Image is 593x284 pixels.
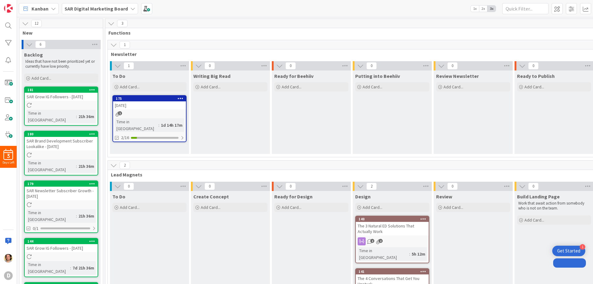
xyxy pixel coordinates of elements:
[32,75,51,81] span: Add Card...
[120,162,130,169] span: 2
[557,248,580,254] div: Get Started
[444,205,463,210] span: Add Card...
[77,113,96,120] div: 21h 36m
[471,6,479,12] span: 1x
[35,41,46,48] span: 6
[77,213,96,219] div: 21h 36m
[282,205,301,210] span: Add Card...
[27,88,98,92] div: 181
[528,62,539,70] span: 0
[32,5,48,12] span: Kanban
[27,110,76,123] div: Time in [GEOGRAPHIC_DATA]
[25,87,98,93] div: 181
[356,269,429,274] div: 141
[193,193,229,200] span: Create Concept
[379,239,383,243] span: 2
[25,59,96,69] span: Ideas that have not been prioritized yet or currently have low priority.
[70,265,71,271] span: :
[113,96,186,109] div: 175[DATE]
[27,239,98,244] div: 144
[112,73,125,79] span: To Do
[285,183,296,190] span: 0
[25,181,98,200] div: 179SAR Newsletter Subscriber Growth - [DATE]
[159,122,184,129] div: 1d 14h 17m
[25,131,98,137] div: 180
[204,62,215,70] span: 0
[76,163,77,170] span: :
[201,205,221,210] span: Add Card...
[517,73,555,79] span: Ready to Publish
[112,193,125,200] span: To Do
[31,20,42,27] span: 12
[355,73,400,79] span: Putting into Beehiiv
[25,181,98,187] div: 179
[436,73,479,79] span: Review Newsletter
[117,20,128,27] span: 3
[359,269,429,274] div: 141
[23,30,95,36] span: New
[282,84,301,90] span: Add Card...
[363,205,382,210] span: Add Card...
[115,118,158,132] div: Time in [GEOGRAPHIC_DATA]
[524,84,544,90] span: Add Card...
[121,134,129,141] span: 2/16
[370,239,374,243] span: 2
[24,52,43,58] span: Backlog
[447,183,458,190] span: 0
[27,209,76,223] div: Time in [GEOGRAPHIC_DATA]
[25,239,98,252] div: 144SAR Grow IG Followers - [DATE]
[487,6,496,12] span: 3x
[27,261,70,275] div: Time in [GEOGRAPHIC_DATA]
[4,254,13,263] img: EC
[356,222,429,235] div: The 3 Natural ED Solutions That Actually Work
[580,244,585,250] div: 1
[124,183,134,190] span: 0
[274,73,313,79] span: Ready for Beehiiv
[524,217,544,223] span: Add Card...
[409,251,410,257] span: :
[285,62,296,70] span: 0
[27,132,98,136] div: 180
[33,225,39,232] span: 0/1
[193,73,230,79] span: Writing Big Read
[25,131,98,150] div: 180SAR Brand Development Subscriber Lookalike - [DATE]
[356,216,429,235] div: 140The 3 Natural ED Solutions That Actually Work
[116,96,186,101] div: 175
[71,265,96,271] div: 7d 21h 36m
[201,84,221,90] span: Add Card...
[552,246,585,256] div: Open Get Started checklist, remaining modules: 1
[120,41,130,49] span: 1
[4,4,13,13] img: Visit kanbanzone.com
[158,122,159,129] span: :
[518,201,585,211] span: Work that await action from somebody who is not on the team.
[120,205,140,210] span: Add Card...
[355,193,371,200] span: Design
[517,193,560,200] span: Build Landing Page
[77,163,96,170] div: 21h 36m
[118,111,122,115] span: 1
[502,3,549,14] input: Quick Filter...
[366,62,377,70] span: 0
[27,182,98,186] div: 179
[436,193,452,200] span: Review
[479,6,487,12] span: 2x
[25,239,98,244] div: 144
[124,62,134,70] span: 1
[410,251,427,257] div: 5h 12m
[25,93,98,101] div: SAR Grow IG Followers - [DATE]
[358,247,409,261] div: Time in [GEOGRAPHIC_DATA]
[359,217,429,221] div: 140
[25,137,98,150] div: SAR Brand Development Subscriber Lookalike - [DATE]
[76,213,77,219] span: :
[65,6,128,12] b: SAR Digital Marketing Board
[25,87,98,101] div: 181SAR Grow IG Followers - [DATE]
[25,244,98,252] div: SAR Grow IG Followers - [DATE]
[447,62,458,70] span: 0
[363,84,382,90] span: Add Card...
[27,159,76,173] div: Time in [GEOGRAPHIC_DATA]
[204,183,215,190] span: 0
[274,193,313,200] span: Ready for Design
[366,183,377,190] span: 2
[25,187,98,200] div: SAR Newsletter Subscriber Growth - [DATE]
[4,271,13,280] div: D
